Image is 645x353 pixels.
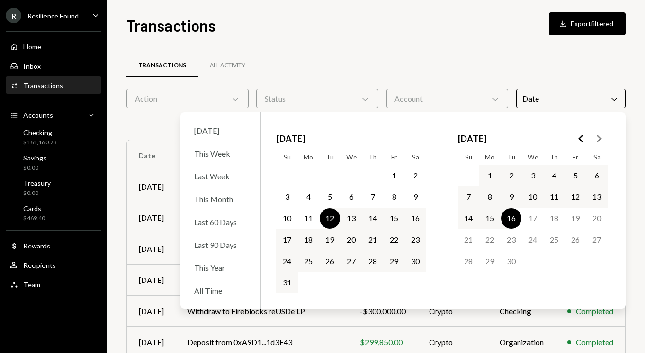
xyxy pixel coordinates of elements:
[23,214,45,223] div: $469.40
[6,125,101,149] a: Checking$161,160.73
[176,202,348,233] td: Deposit from 0xA9D1...1d3E43
[516,89,626,108] div: Date
[458,149,479,165] th: Sunday
[544,187,564,207] button: Thursday, September 11th, 2025, selected
[23,42,41,51] div: Home
[362,208,383,229] button: Thursday, August 14th, 2025, selected
[576,336,613,348] div: Completed
[126,16,215,35] h1: Transactions
[256,89,378,108] div: Status
[23,81,63,89] div: Transactions
[276,149,298,165] th: Sunday
[501,208,521,229] button: Today, Tuesday, September 16th, 2025, selected
[320,251,340,271] button: Tuesday, August 26th, 2025, selected
[586,149,608,165] th: Saturday
[6,276,101,293] a: Team
[139,181,164,193] div: [DATE]
[544,229,564,250] button: Thursday, September 25th, 2025
[277,208,297,229] button: Sunday, August 10th, 2025
[587,187,607,207] button: Saturday, September 13th, 2025, selected
[362,229,383,250] button: Thursday, August 21st, 2025, selected
[384,208,404,229] button: Friday, August 15th, 2025, selected
[176,171,348,202] td: Withdraw to Leeward Management Limited - Finance 2dcc
[458,187,479,207] button: Sunday, September 7th, 2025, selected
[522,149,543,165] th: Wednesday
[298,229,319,250] button: Monday, August 18th, 2025, selected
[480,229,500,250] button: Monday, September 22nd, 2025
[587,165,607,186] button: Saturday, September 6th, 2025, selected
[405,149,426,165] th: Saturday
[277,272,297,293] button: Sunday, August 31st, 2025, selected
[576,305,613,317] div: Completed
[298,208,319,229] button: Monday, August 11th, 2025
[544,165,564,186] button: Thursday, September 4th, 2025, selected
[458,149,608,293] table: September 2025
[565,229,586,250] button: Friday, September 26th, 2025
[6,8,21,23] div: R
[188,212,252,232] div: Last 60 Days
[6,237,101,254] a: Rewards
[23,189,51,197] div: $0.00
[188,120,252,141] div: [DATE]
[458,251,479,271] button: Sunday, September 28th, 2025
[405,208,426,229] button: Saturday, August 16th, 2025, selected
[543,149,565,165] th: Thursday
[6,57,101,74] a: Inbox
[298,187,319,207] button: Monday, August 4th, 2025
[210,61,245,70] div: All Activity
[23,281,40,289] div: Team
[23,261,56,269] div: Recipients
[549,12,626,35] button: Exportfiltered
[341,251,361,271] button: Wednesday, August 27th, 2025, selected
[360,305,406,317] div: -$300,000.00
[23,111,53,119] div: Accounts
[6,151,101,174] a: Savings$0.00
[6,76,101,94] a: Transactions
[522,187,543,207] button: Wednesday, September 10th, 2025, selected
[405,165,426,186] button: Saturday, August 2nd, 2025
[188,189,252,210] div: This Month
[320,229,340,250] button: Tuesday, August 19th, 2025, selected
[341,229,361,250] button: Wednesday, August 20th, 2025, selected
[6,37,101,55] a: Home
[341,187,361,207] button: Wednesday, August 6th, 2025
[587,229,607,250] button: Saturday, September 27th, 2025
[360,336,406,348] div: $299,850.00
[573,130,590,147] button: Go to the Previous Month
[27,12,83,20] div: Resilience Found...
[341,208,361,229] button: Wednesday, August 13th, 2025, selected
[522,229,543,250] button: Wednesday, September 24th, 2025
[501,149,522,165] th: Tuesday
[6,106,101,124] a: Accounts
[6,256,101,274] a: Recipients
[176,296,348,327] td: Withdraw to Fireblocks reUSDe LP
[126,89,249,108] div: Action
[277,229,297,250] button: Sunday, August 17th, 2025, selected
[23,154,47,162] div: Savings
[188,166,252,187] div: Last Week
[176,233,348,265] td: DKUSD to USDC
[127,140,176,171] th: Date
[6,201,101,225] a: Cards$469.40
[188,280,252,301] div: All Time
[384,229,404,250] button: Friday, August 22nd, 2025, selected
[587,208,607,229] button: Saturday, September 20th, 2025
[544,208,564,229] button: Thursday, September 18th, 2025
[188,234,252,255] div: Last 90 Days
[384,187,404,207] button: Friday, August 8th, 2025
[277,251,297,271] button: Sunday, August 24th, 2025, selected
[480,208,500,229] button: Monday, September 15th, 2025, selected
[188,257,252,278] div: This Year
[501,187,521,207] button: Tuesday, September 9th, 2025, selected
[362,251,383,271] button: Thursday, August 28th, 2025, selected
[522,208,543,229] button: Wednesday, September 17th, 2025
[188,143,252,164] div: This Week
[480,165,500,186] button: Monday, September 1st, 2025, selected
[276,149,426,293] table: August 2025
[298,149,319,165] th: Monday
[501,251,521,271] button: Tuesday, September 30th, 2025
[565,208,586,229] button: Friday, September 19th, 2025
[23,128,57,137] div: Checking
[23,242,50,250] div: Rewards
[276,128,305,149] span: [DATE]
